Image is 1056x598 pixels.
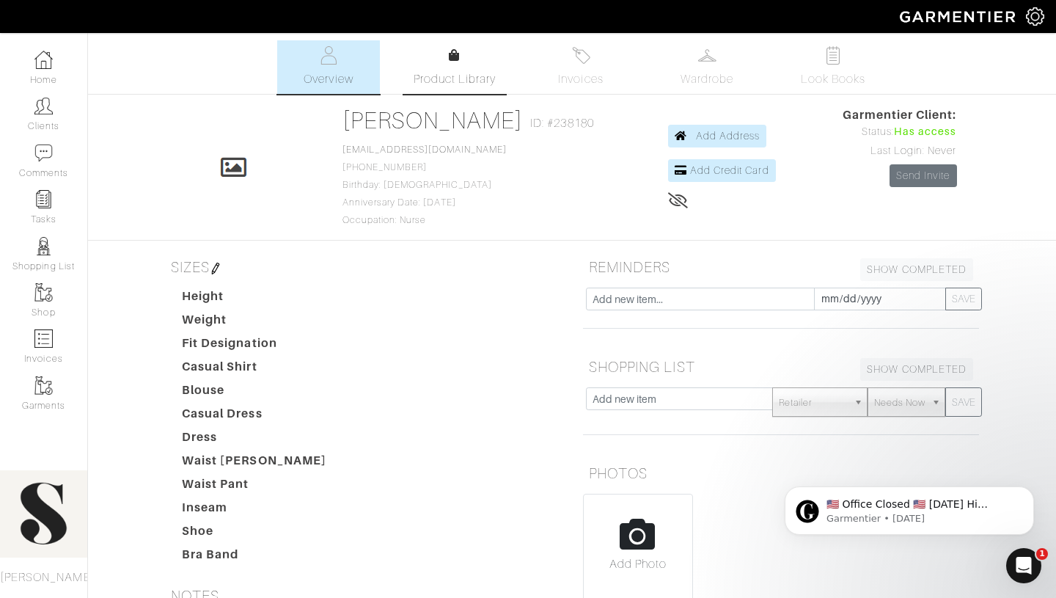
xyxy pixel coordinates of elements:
iframe: Intercom live chat [1006,548,1041,583]
a: SHOW COMPLETED [860,358,973,381]
span: Look Books [801,70,866,88]
span: Garmentier Client: [843,106,957,124]
img: basicinfo-40fd8af6dae0f16599ec9e87c0ef1c0a1fdea2edbe929e3d69a839185d80c458.svg [320,46,338,65]
dt: Casual Shirt [171,358,338,382]
img: wardrobe-487a4870c1b7c33e795ec22d11cfc2ed9d08956e64fb3008fe2437562e282088.svg [698,46,716,65]
h5: SHOPPING LIST [583,352,979,382]
a: [EMAIL_ADDRESS][DOMAIN_NAME] [342,145,507,155]
img: comment-icon-a0a6a9ef722e966f86d9cbdc48e553b5cf19dbc54f86b18d962a5391bc8f6eb6.png [34,144,53,162]
span: 1 [1036,548,1048,560]
img: reminder-icon-8004d30b9f0a5d33ae49ab947aed9ed385cf756f9e5892f1edd6e32f2345188e.png [34,190,53,208]
img: orders-27d20c2124de7fd6de4e0e44c1d41de31381a507db9b33961299e4e07d508b8c.svg [572,46,590,65]
iframe: Intercom notifications message [763,456,1056,558]
img: garments-icon-b7da505a4dc4fd61783c78ac3ca0ef83fa9d6f193b1c9dc38574b1d14d53ca28.png [34,283,53,302]
span: ID: #238180 [530,114,594,132]
div: Status: [843,124,957,140]
dt: Weight [171,311,338,335]
span: Add Address [696,130,760,142]
dt: Waist [PERSON_NAME] [171,452,338,475]
dt: Casual Dress [171,405,338,429]
img: gear-icon-white-bd11855cb880d31180b6d7d6211b90ccbf57a29d726f0c71d8c61bd08dd39cc2.png [1026,7,1044,26]
button: SAVE [945,288,982,310]
span: Needs Now [874,388,925,417]
img: pen-cf24a1663064a2ec1b9c1bd2387e9de7a2fa800b781884d57f21acf72779bad2.png [210,263,221,274]
img: garments-icon-b7da505a4dc4fd61783c78ac3ca0ef83fa9d6f193b1c9dc38574b1d14d53ca28.png [34,376,53,395]
span: Overview [304,70,353,88]
a: Look Books [782,40,884,94]
a: Add Credit Card [668,159,776,182]
dt: Fit Designation [171,335,338,358]
a: Add Address [668,125,767,147]
dt: Bra Band [171,546,338,569]
img: dashboard-icon-dbcd8f5a0b271acd01030246c82b418ddd0df26cd7fceb0bd07c9910d44c42f6.png [34,51,53,69]
dt: Waist Pant [171,475,338,499]
dt: Inseam [171,499,338,522]
a: Product Library [403,47,506,88]
dt: Height [171,288,338,311]
img: stylists-icon-eb353228a002819b7ec25b43dbf5f0378dd9e0616d9560372ff212230b889e62.png [34,237,53,255]
button: SAVE [945,387,982,417]
h5: REMINDERS [583,252,979,282]
a: Invoices [529,40,632,94]
span: Retailer [779,388,848,417]
h5: SIZES [165,252,561,282]
img: garmentier-logo-header-white-b43fb05a5012e4ada735d5af1a66efaba907eab6374d6393d1fbf88cb4ef424d.png [892,4,1026,29]
span: Wardrobe [681,70,733,88]
img: orders-icon-0abe47150d42831381b5fb84f609e132dff9fe21cb692f30cb5eec754e2cba89.png [34,329,53,348]
dt: Shoe [171,522,338,546]
img: clients-icon-6bae9207a08558b7cb47a8932f037763ab4055f8c8b6bfacd5dc20c3e0201464.png [34,97,53,115]
div: Last Login: Never [843,143,957,159]
span: Add Credit Card [690,164,769,176]
span: Product Library [414,70,496,88]
img: todo-9ac3debb85659649dc8f770b8b6100bb5dab4b48dedcbae339e5042a72dfd3cc.svg [824,46,843,65]
a: Overview [277,40,380,94]
a: Wardrobe [656,40,758,94]
a: SHOW COMPLETED [860,258,973,281]
a: [PERSON_NAME] [342,107,524,134]
dt: Dress [171,429,338,452]
span: [PHONE_NUMBER] Birthday: [DEMOGRAPHIC_DATA] Anniversary Date: [DATE] Occupation: Nurse [342,145,507,225]
input: Add new item... [586,288,815,310]
dt: Blouse [171,382,338,405]
span: Invoices [558,70,603,88]
a: Send Invite [890,164,957,187]
span: Has access [894,124,957,140]
h5: PHOTOS [583,459,979,488]
input: Add new item [586,387,773,410]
